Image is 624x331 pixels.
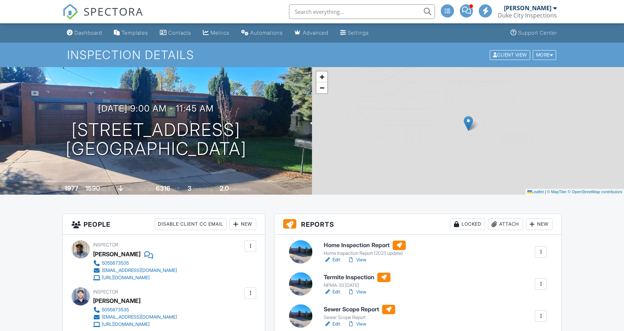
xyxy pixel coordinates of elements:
[238,26,286,40] a: Automations (Advanced)
[533,50,556,60] div: More
[324,256,340,264] a: Edit
[337,26,372,40] a: Settings
[230,218,256,230] div: New
[508,26,560,40] a: Support Center
[320,83,324,92] span: −
[320,72,324,81] span: +
[98,104,214,113] h3: [DATE] 9:00 am - 11:45 am
[568,190,622,194] a: © OpenStreetMap contributors
[324,305,395,321] a: Sewer Scope Report Sewer Scope Report
[111,26,151,40] a: Templates
[324,320,340,328] a: Edit
[55,186,63,192] span: Built
[193,186,213,192] span: bedrooms
[200,26,232,40] a: Metrics
[498,12,557,19] div: Duke City Inspections
[102,268,177,273] div: [EMAIL_ADDRESS][DOMAIN_NAME]
[93,242,118,248] span: Inspector
[518,30,557,36] div: Support Center
[545,190,546,194] span: |
[64,26,105,40] a: Dashboard
[102,275,150,281] div: [URL][DOMAIN_NAME]
[527,190,544,194] a: Leaflet
[62,10,143,25] a: SPECTORA
[488,218,523,230] div: Attach
[156,184,170,192] div: 6316
[316,82,327,93] a: Zoom out
[66,120,247,159] h1: [STREET_ADDRESS] [GEOGRAPHIC_DATA]
[93,267,177,274] a: [EMAIL_ADDRESS][DOMAIN_NAME]
[289,4,435,19] input: Search everything...
[63,214,265,235] h3: People
[139,186,155,192] span: Lot Size
[102,307,129,313] div: 5055873535
[93,249,140,260] div: [PERSON_NAME]
[489,52,532,57] a: Client View
[168,30,191,36] div: Contacts
[490,50,530,60] div: Client View
[504,4,551,12] div: [PERSON_NAME]
[85,184,100,192] div: 1590
[101,186,111,192] span: sq. ft.
[316,71,327,82] a: Zoom in
[250,30,283,36] div: Automations
[324,273,390,289] a: Termite Inspection NPMA-33 [DATE]
[347,288,366,296] a: View
[547,190,567,194] a: © MapTiler
[65,184,78,192] div: 1977
[84,4,143,19] span: SPECTORA
[274,214,561,235] h3: Reports
[450,218,485,230] div: Locked
[93,306,177,314] a: 5055873535
[292,26,331,40] a: Advanced
[188,184,192,192] div: 3
[172,186,181,192] span: sq.ft.
[211,30,230,36] div: Metrics
[74,30,102,36] div: Dashboard
[324,305,395,314] h6: Sewer Scope Report
[102,314,177,320] div: [EMAIL_ADDRESS][DOMAIN_NAME]
[93,314,177,321] a: [EMAIL_ADDRESS][DOMAIN_NAME]
[155,218,227,230] div: Disable Client CC Email
[220,184,229,192] div: 2.0
[230,186,251,192] span: bathrooms
[93,295,140,306] div: [PERSON_NAME]
[93,289,118,295] span: Inspector
[93,321,177,328] a: [URL][DOMAIN_NAME]
[526,218,552,230] div: New
[157,26,194,40] a: Contacts
[348,30,369,36] div: Settings
[324,273,390,282] h6: Termite Inspection
[347,256,366,264] a: View
[67,48,557,61] h1: Inspection Details
[324,250,406,256] div: Home Inspection Report (2023 update)
[62,4,78,20] img: The Best Home Inspection Software - Spectora
[102,260,129,266] div: 5055873535
[102,322,150,327] div: [URL][DOMAIN_NAME]
[324,283,390,288] div: NPMA-33 [DATE]
[93,274,177,281] a: [URL][DOMAIN_NAME]
[124,186,132,192] span: slab
[122,30,148,36] div: Templates
[324,241,406,257] a: Home Inspection Report Home Inspection Report (2023 update)
[303,30,328,36] div: Advanced
[324,315,395,320] div: Sewer Scope Report
[347,320,366,328] a: View
[324,288,340,296] a: Edit
[464,116,473,131] img: Marker
[93,260,177,267] a: 5055873535
[324,241,406,250] h6: Home Inspection Report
